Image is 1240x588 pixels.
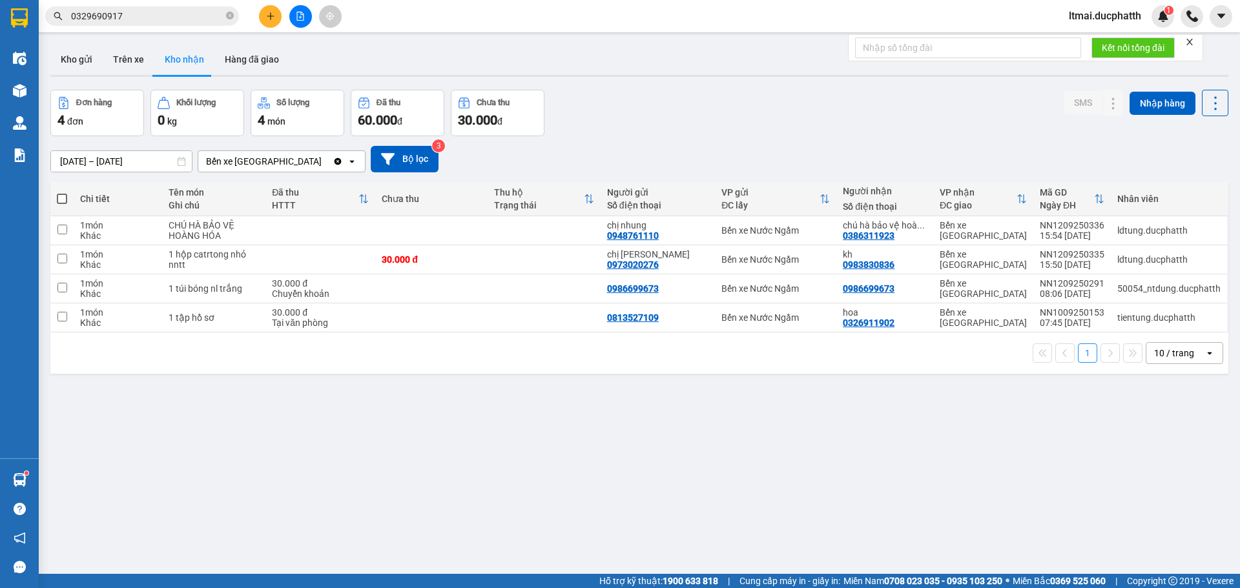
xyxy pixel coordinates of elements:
div: ldtung.ducphatth [1117,254,1221,265]
span: Cung cấp máy in - giấy in: [739,574,840,588]
div: Người nhận [843,186,927,196]
th: Toggle SortBy [265,182,375,216]
input: Selected Bến xe Hoằng Hóa. [323,155,324,168]
span: | [1115,574,1117,588]
span: search [54,12,63,21]
div: Nhân viên [1117,194,1221,204]
div: 0386311923 [843,230,894,241]
strong: 1900 633 818 [663,576,718,586]
img: phone-icon [1186,10,1198,22]
span: plus [266,12,275,21]
span: | [728,574,730,588]
div: Chuyển khoản [272,289,369,299]
div: 1 món [80,249,155,259]
div: Bến xe [GEOGRAPHIC_DATA] [940,307,1027,328]
div: Đã thu [272,187,358,198]
button: Kết nối tổng đài [1091,37,1175,58]
div: Ngày ĐH [1040,200,1094,210]
div: 0983830836 [843,259,894,270]
button: plus [259,5,282,28]
div: Số điện thoại [843,201,927,212]
span: Miền Bắc [1013,574,1106,588]
button: Chưa thu30.000đ [451,90,544,136]
div: Tại văn phòng [272,318,369,328]
img: warehouse-icon [13,116,26,130]
div: Thu hộ [494,187,583,198]
div: chú hà bảo vệ hoàng hóa [843,220,927,230]
div: VP gửi [721,187,820,198]
div: 0813527109 [607,312,659,323]
input: Tìm tên, số ĐT hoặc mã đơn [71,9,223,23]
div: 0986699673 [843,283,894,294]
svg: Clear value [333,156,343,167]
span: đơn [67,116,83,127]
div: 15:54 [DATE] [1040,230,1104,241]
div: Chi tiết [80,194,155,204]
th: Toggle SortBy [488,182,600,216]
div: Khối lượng [176,98,216,107]
strong: 0369 525 060 [1050,576,1106,586]
div: Bến xe Nước Ngầm [721,312,830,323]
span: Miền Nam [843,574,1002,588]
div: 08:06 [DATE] [1040,289,1104,299]
div: Khác [80,318,155,328]
button: Hàng đã giao [214,44,289,75]
div: Khác [80,289,155,299]
div: Số điện thoại [607,200,708,210]
div: Bến xe Nước Ngầm [721,225,830,236]
div: 15:50 [DATE] [1040,259,1104,270]
div: Khác [80,259,155,270]
div: tientung.ducphatth [1117,312,1221,323]
span: ... [917,220,925,230]
span: món [267,116,285,127]
div: Khác [80,230,155,241]
div: Bến xe Nước Ngầm [721,254,830,265]
div: 30.000 đ [272,278,369,289]
span: close-circle [226,10,234,23]
span: 30.000 [458,112,497,128]
img: warehouse-icon [13,473,26,487]
button: Đã thu60.000đ [351,90,444,136]
div: Trạng thái [494,200,583,210]
div: 1 tập hồ sơ [169,312,260,323]
div: Số lượng [276,98,309,107]
div: ĐC lấy [721,200,820,210]
div: NN1209250336 [1040,220,1104,230]
span: message [14,561,26,573]
div: 0973020276 [607,259,659,270]
div: NN1009250153 [1040,307,1104,318]
span: Kết nối tổng đài [1102,41,1164,55]
span: caret-down [1215,10,1227,22]
div: 30.000 đ [272,307,369,318]
button: Khối lượng0kg [150,90,244,136]
div: 1 món [80,278,155,289]
span: kg [167,116,177,127]
button: Trên xe [103,44,154,75]
img: icon-new-feature [1157,10,1169,22]
div: Bến xe [GEOGRAPHIC_DATA] [940,249,1027,270]
div: chị nhung [607,220,708,230]
div: Chưa thu [382,194,481,204]
strong: 0708 023 035 - 0935 103 250 [884,576,1002,586]
span: Hỗ trợ kỹ thuật: [599,574,718,588]
div: hoa [843,307,927,318]
button: SMS [1064,91,1102,114]
div: Bến xe [GEOGRAPHIC_DATA] [940,220,1027,241]
div: Mã GD [1040,187,1094,198]
input: Select a date range. [51,151,192,172]
div: NN1209250335 [1040,249,1104,259]
span: aim [325,12,335,21]
span: close-circle [226,12,234,19]
div: Bến xe [GEOGRAPHIC_DATA] [940,278,1027,299]
sup: 1 [1164,6,1173,15]
div: 0948761110 [607,230,659,241]
div: Đã thu [377,98,400,107]
button: aim [319,5,342,28]
span: 4 [258,112,265,128]
div: Chưa thu [477,98,510,107]
span: đ [497,116,502,127]
div: 1 món [80,220,155,230]
span: 60.000 [358,112,397,128]
div: Người gửi [607,187,708,198]
span: file-add [296,12,305,21]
